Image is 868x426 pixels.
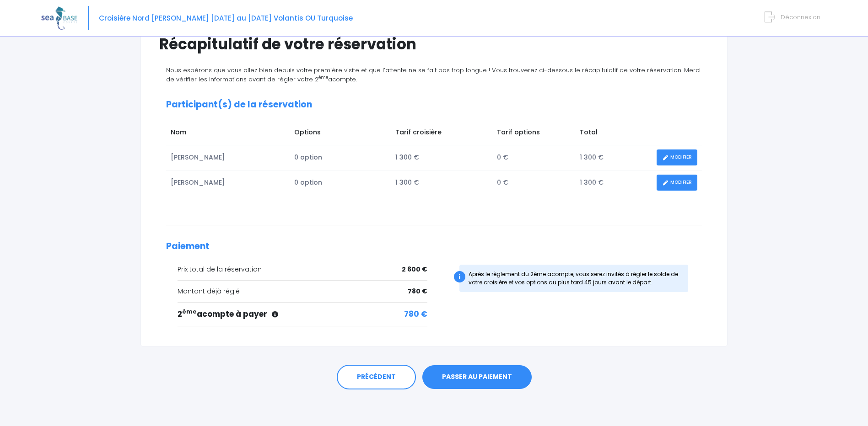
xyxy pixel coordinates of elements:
[290,123,391,145] td: Options
[657,149,697,165] a: MODIFIER
[408,287,427,296] span: 780 €
[575,145,652,170] td: 1 300 €
[159,35,709,53] h1: Récapitulatif de votre réservation
[402,265,427,274] span: 2 600 €
[294,178,322,187] span: 0 option
[178,287,427,296] div: Montant déjà réglé
[391,145,492,170] td: 1 300 €
[657,175,697,191] a: MODIFIER
[178,265,427,274] div: Prix total de la réservation
[454,271,465,282] div: i
[294,153,322,162] span: 0 option
[575,123,652,145] td: Total
[492,145,575,170] td: 0 €
[182,308,197,315] sup: ème
[575,170,652,195] td: 1 300 €
[166,100,702,110] h2: Participant(s) de la réservation
[178,309,427,320] div: 2 acompte à payer
[459,265,689,292] div: Après le règlement du 2ème acompte, vous serez invités à régler le solde de votre croisière et vo...
[99,13,353,23] span: Croisière Nord [PERSON_NAME] [DATE] au [DATE] Volantis OU Turquoise
[391,123,492,145] td: Tarif croisière
[781,13,820,21] span: Déconnexion
[166,66,701,84] span: Nous espérons que vous allez bien depuis votre première visite et que l’attente ne se fait pas tr...
[166,241,702,252] h2: Paiement
[337,365,416,389] a: PRÉCÉDENT
[492,170,575,195] td: 0 €
[404,309,427,320] span: 780 €
[492,123,575,145] td: Tarif options
[166,145,290,170] td: [PERSON_NAME]
[166,123,290,145] td: Nom
[422,365,532,389] a: PASSER AU PAIEMENT
[166,170,290,195] td: [PERSON_NAME]
[318,75,328,80] sup: ème
[391,170,492,195] td: 1 300 €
